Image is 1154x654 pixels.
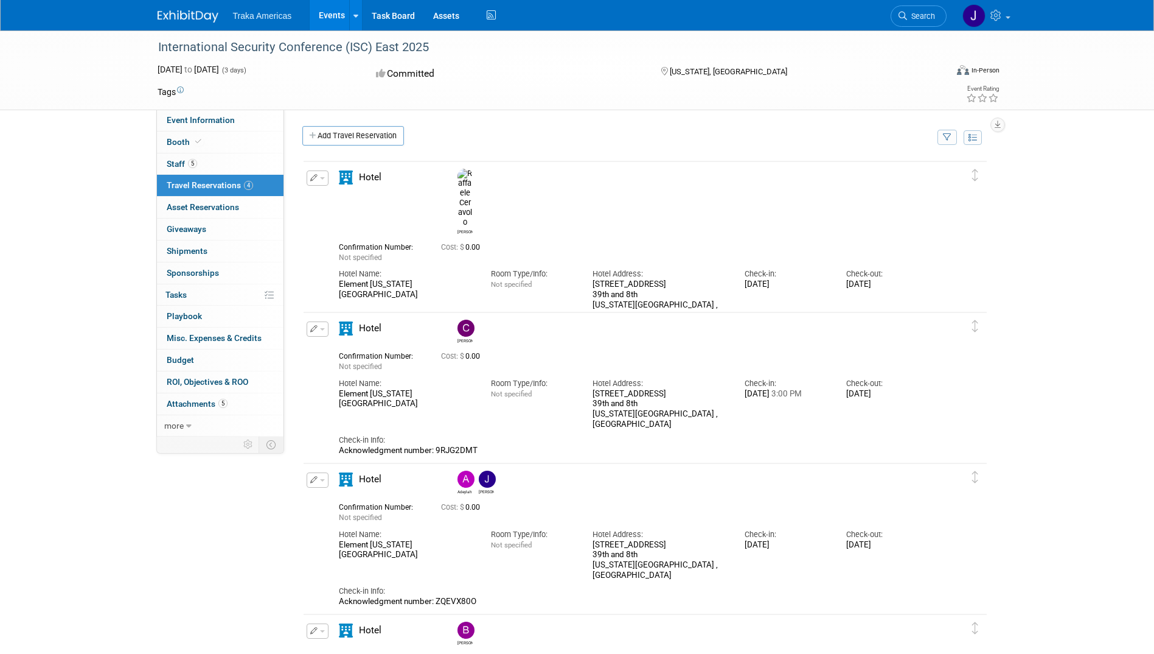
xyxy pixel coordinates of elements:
[167,159,197,169] span: Staff
[593,389,726,430] div: [STREET_ADDRESS] 39th and 8th [US_STATE][GEOGRAPHIC_DATA] , [GEOGRAPHIC_DATA]
[167,246,207,256] span: Shipments
[167,333,262,343] span: Misc. Expenses & Credits
[158,86,184,98] td: Tags
[593,280,726,320] div: [STREET_ADDRESS] 39th and 8th [US_STATE][GEOGRAPHIC_DATA] , [GEOGRAPHIC_DATA]
[157,153,283,175] a: Staff5
[157,371,283,393] a: ROI, Objectives & ROO
[479,488,494,494] div: Justin Savala
[154,37,928,58] div: International Security Conference (ISC) East 2025
[972,320,978,332] i: Click and drag to move item
[846,389,930,399] div: [DATE]
[339,586,930,597] div: Check-in Info:
[339,362,382,371] span: Not specified
[157,350,283,371] a: Budget
[745,540,828,550] div: [DATE]
[221,66,246,74] span: (3 days)
[457,622,474,639] img: Brandon Fraser
[167,224,206,234] span: Giveaways
[457,320,474,337] img: Craig Newell
[491,529,574,540] div: Room Type/Info:
[875,63,1000,82] div: Event Format
[167,115,235,125] span: Event Information
[339,499,423,512] div: Confirmation Number:
[195,138,201,145] i: Booth reservation complete
[491,269,574,280] div: Room Type/Info:
[457,228,473,234] div: Raffaele Ceravolo
[745,280,828,290] div: [DATE]
[972,622,978,635] i: Click and drag to move item
[157,306,283,327] a: Playbook
[339,253,382,262] span: Not specified
[339,624,353,638] i: Hotel
[770,389,802,398] span: 3:00 PM
[167,311,202,321] span: Playbook
[891,5,947,27] a: Search
[339,378,473,389] div: Hotel Name:
[454,471,476,494] div: Adeylah Savala
[339,473,353,487] i: Hotel
[182,65,194,74] span: to
[966,86,999,92] div: Event Rating
[167,137,204,147] span: Booth
[157,132,283,153] a: Booth
[972,169,978,181] i: Click and drag to move item
[157,393,283,415] a: Attachments5
[441,503,465,512] span: Cost: $
[359,625,381,636] span: Hotel
[339,348,423,361] div: Confirmation Number:
[957,65,969,75] img: Format-Inperson.png
[158,65,219,74] span: [DATE] [DATE]
[457,471,474,488] img: Adeylah Savala
[339,389,473,410] div: Element [US_STATE][GEOGRAPHIC_DATA]
[943,134,951,142] i: Filter by Traveler
[157,284,283,306] a: Tasks
[670,67,787,76] span: [US_STATE], [GEOGRAPHIC_DATA]
[491,390,532,398] span: Not specified
[593,540,726,581] div: [STREET_ADDRESS] 39th and 8th [US_STATE][GEOGRAPHIC_DATA] , [GEOGRAPHIC_DATA]
[454,622,476,645] div: Brandon Fraser
[339,540,473,561] div: Element [US_STATE][GEOGRAPHIC_DATA]
[971,66,999,75] div: In-Person
[157,197,283,218] a: Asset Reservations
[593,529,726,540] div: Hotel Address:
[457,169,473,228] img: Raffaele Ceravolo
[167,180,253,190] span: Travel Reservations
[157,415,283,437] a: more
[339,239,423,252] div: Confirmation Number:
[907,12,935,21] span: Search
[491,280,532,289] span: Not specified
[372,63,641,85] div: Committed
[972,471,978,483] i: Click and drag to move item
[454,169,476,234] div: Raffaele Ceravolo
[745,529,828,540] div: Check-in:
[441,503,485,512] span: 0.00
[479,471,496,488] img: Justin Savala
[157,175,283,196] a: Travel Reservations4
[167,377,248,387] span: ROI, Objectives & ROO
[457,337,473,343] div: Craig Newell
[339,269,473,280] div: Hotel Name:
[339,513,382,522] span: Not specified
[454,320,476,343] div: Craig Newell
[164,421,184,431] span: more
[441,352,485,360] span: 0.00
[157,219,283,240] a: Giveaways
[167,268,219,278] span: Sponsorships
[441,352,465,360] span: Cost: $
[441,243,485,251] span: 0.00
[302,126,404,146] a: Add Travel Reservation
[339,529,473,540] div: Hotel Name:
[476,471,497,494] div: Justin Savala
[359,172,381,183] span: Hotel
[457,488,473,494] div: Adeylah Savala
[846,540,930,550] div: [DATE]
[962,4,985,27] img: Justin Savala
[339,597,930,607] div: Acknowledgment number: ZQEVX80O
[188,159,197,168] span: 5
[157,241,283,262] a: Shipments
[339,171,353,185] i: Hotel
[339,435,930,446] div: Check-in Info:
[157,262,283,284] a: Sponsorships
[745,269,828,280] div: Check-in:
[593,269,726,280] div: Hotel Address:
